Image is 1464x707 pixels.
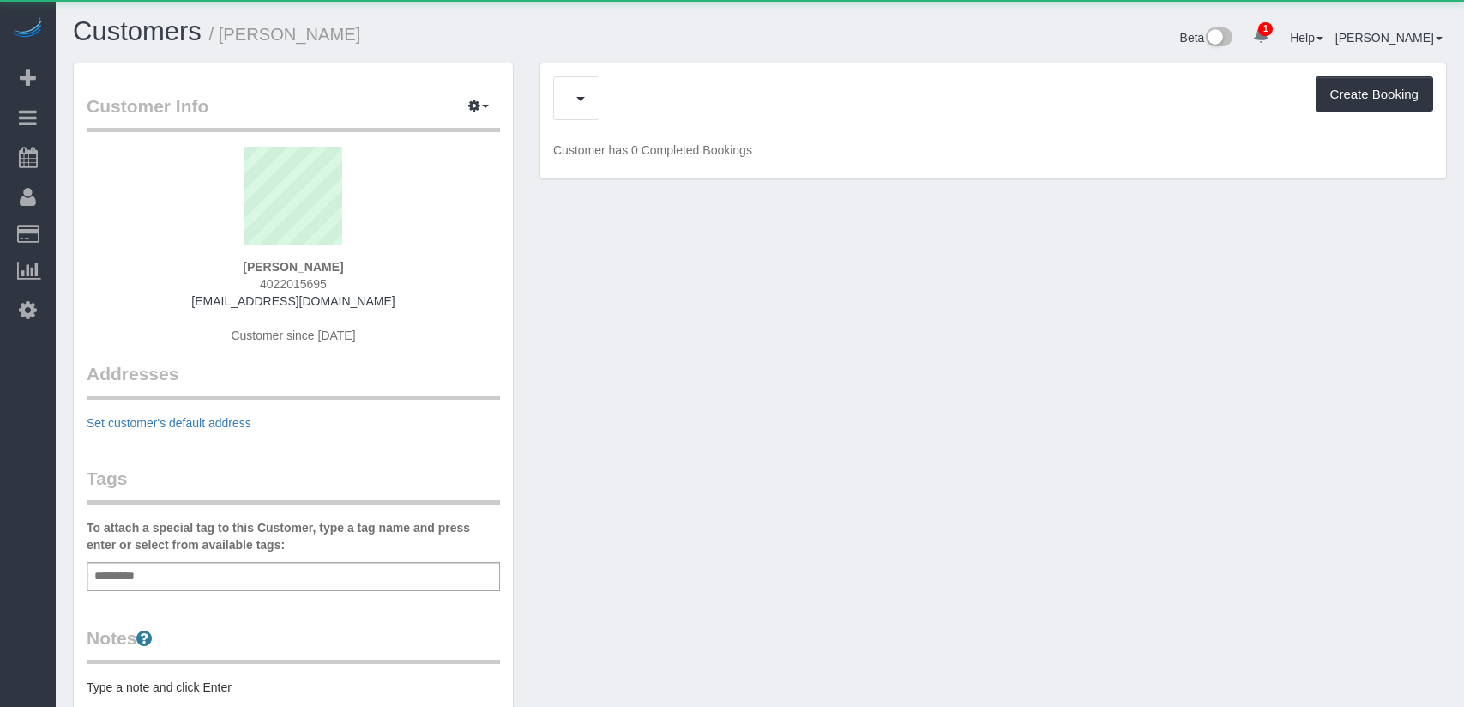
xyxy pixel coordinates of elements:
label: To attach a special tag to this Customer, type a tag name and press enter or select from availabl... [87,519,500,553]
legend: Customer Info [87,94,500,132]
legend: Tags [87,466,500,505]
img: New interface [1204,27,1232,50]
small: / [PERSON_NAME] [209,25,361,44]
p: Customer has 0 Completed Bookings [553,142,1433,159]
a: Customers [73,16,202,46]
a: Beta [1180,31,1233,45]
strong: [PERSON_NAME] [243,260,343,274]
span: 4022015695 [260,277,327,291]
a: Set customer's default address [87,416,251,430]
pre: Type a note and click Enter [87,679,500,696]
legend: Notes [87,625,500,664]
a: [EMAIL_ADDRESS][DOMAIN_NAME] [191,294,395,308]
a: [PERSON_NAME] [1335,31,1443,45]
a: 1 [1244,17,1278,55]
img: Automaid Logo [10,17,45,41]
a: Help [1290,31,1323,45]
span: 1 [1258,22,1273,36]
span: Customer since [DATE] [231,329,355,342]
button: Create Booking [1316,76,1433,112]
